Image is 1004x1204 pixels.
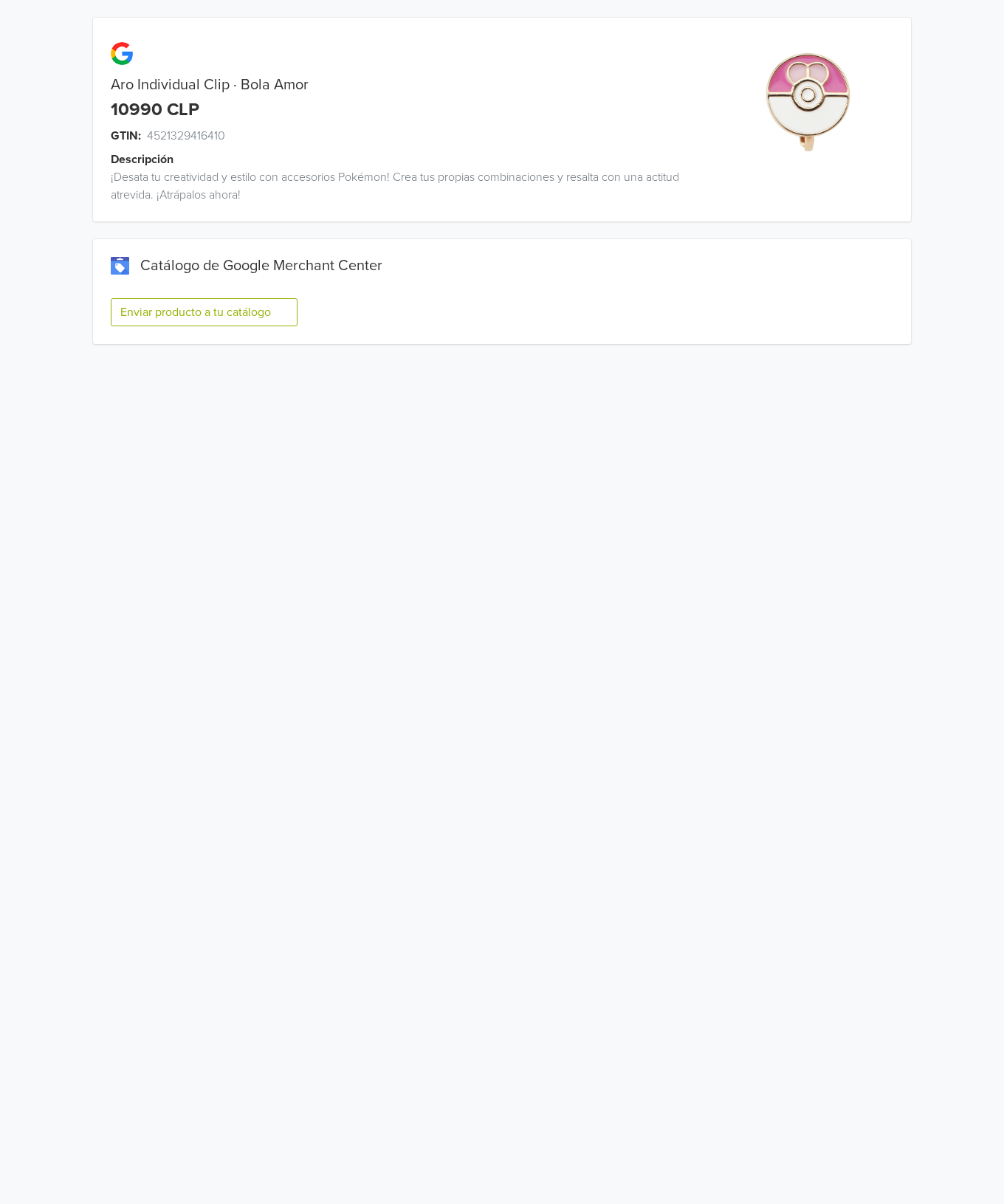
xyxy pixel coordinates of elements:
button: Enviar producto a tu catálogo [111,298,298,326]
span: GTIN: [111,127,141,145]
span: 4521329416410 [147,127,225,145]
div: Aro Individual Clip · Bola Amor [93,76,706,94]
div: ¡Desata tu creatividad y estilo con accesorios Pokémon! Crea tus propias combinaciones y resalta ... [93,168,706,204]
div: Descripción [111,151,724,168]
div: Catálogo de Google Merchant Center [111,257,893,275]
img: product_image [753,47,864,159]
div: 10990 CLP [111,100,199,121]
